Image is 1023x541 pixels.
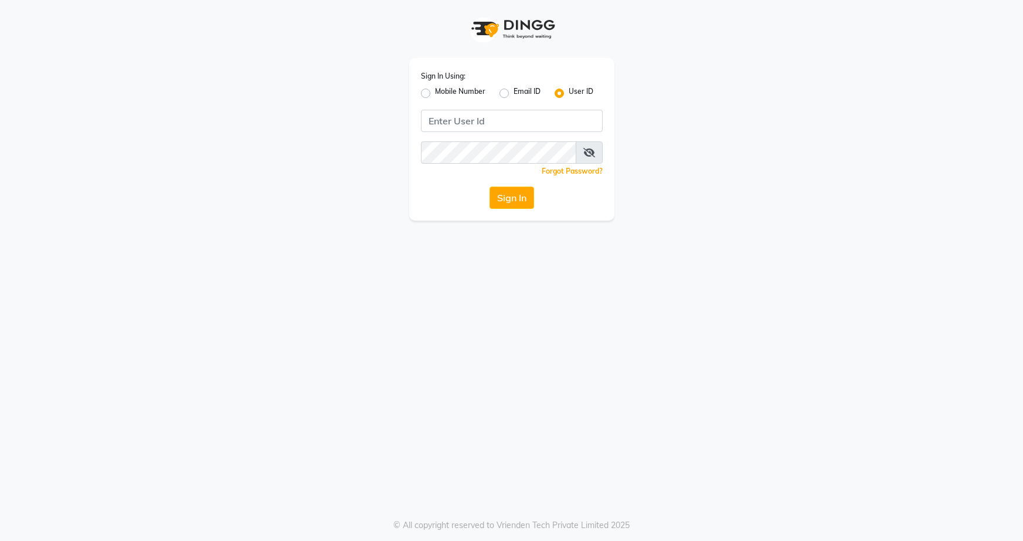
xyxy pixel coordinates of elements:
a: Forgot Password? [542,167,603,175]
input: Username [421,110,603,132]
label: Mobile Number [435,86,485,100]
label: Email ID [514,86,541,100]
input: Username [421,141,576,164]
img: logo1.svg [465,12,559,46]
label: User ID [569,86,593,100]
button: Sign In [490,187,534,209]
label: Sign In Using: [421,71,465,82]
